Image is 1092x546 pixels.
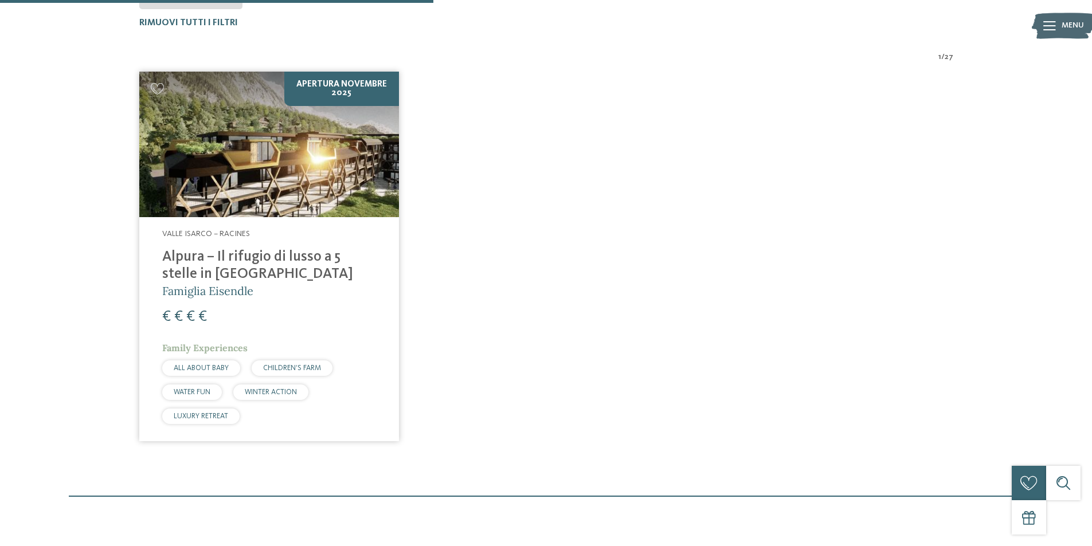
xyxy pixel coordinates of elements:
span: 27 [945,52,953,63]
span: LUXURY RETREAT [174,413,228,420]
span: WATER FUN [174,388,210,396]
span: Family Experiences [162,342,248,353]
span: Famiglia Eisendle [162,284,253,298]
span: WINTER ACTION [245,388,297,396]
span: Rimuovi tutti i filtri [139,18,238,28]
span: 1 [938,52,941,63]
a: Cercate un hotel per famiglie? Qui troverete solo i migliori! Apertura novembre 2025 Valle Isarco... [139,72,399,441]
span: € [174,309,183,324]
span: Valle Isarco – Racines [162,230,250,238]
span: ALL ABOUT BABY [174,364,229,372]
span: / [941,52,945,63]
span: € [198,309,207,324]
h4: Alpura – Il rifugio di lusso a 5 stelle in [GEOGRAPHIC_DATA] [162,249,376,283]
span: CHILDREN’S FARM [263,364,321,372]
img: Cercate un hotel per famiglie? Qui troverete solo i migliori! [139,72,399,218]
span: € [186,309,195,324]
span: € [162,309,171,324]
